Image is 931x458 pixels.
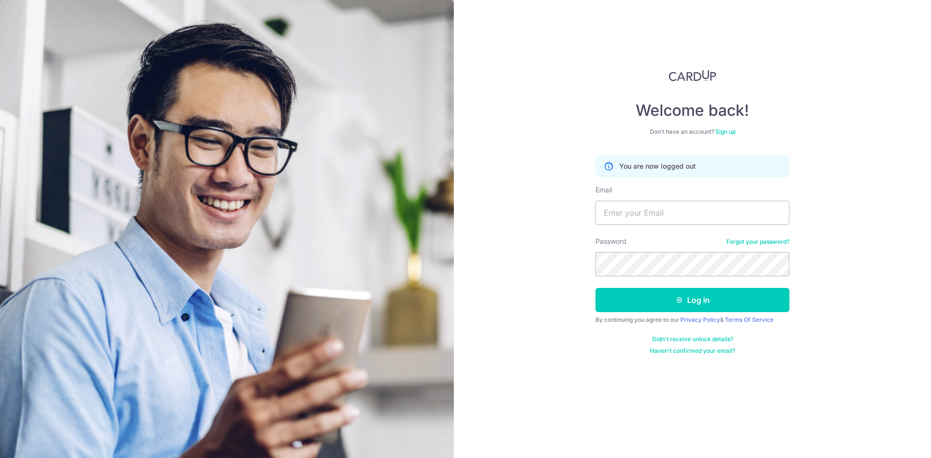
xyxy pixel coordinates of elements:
a: Privacy Policy [680,316,720,323]
img: CardUp Logo [669,70,716,81]
a: Sign up [715,128,736,135]
input: Enter your Email [595,201,789,225]
label: Email [595,185,612,195]
h4: Welcome back! [595,101,789,120]
label: Password [595,237,626,246]
div: Don’t have an account? [595,128,789,136]
button: Log in [595,288,789,312]
a: Forgot your password? [726,238,789,246]
div: By continuing you agree to our & [595,316,789,324]
p: You are now logged out [619,161,696,171]
a: Terms Of Service [725,316,773,323]
a: Haven't confirmed your email? [650,347,735,355]
a: Didn't receive unlock details? [652,335,733,343]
